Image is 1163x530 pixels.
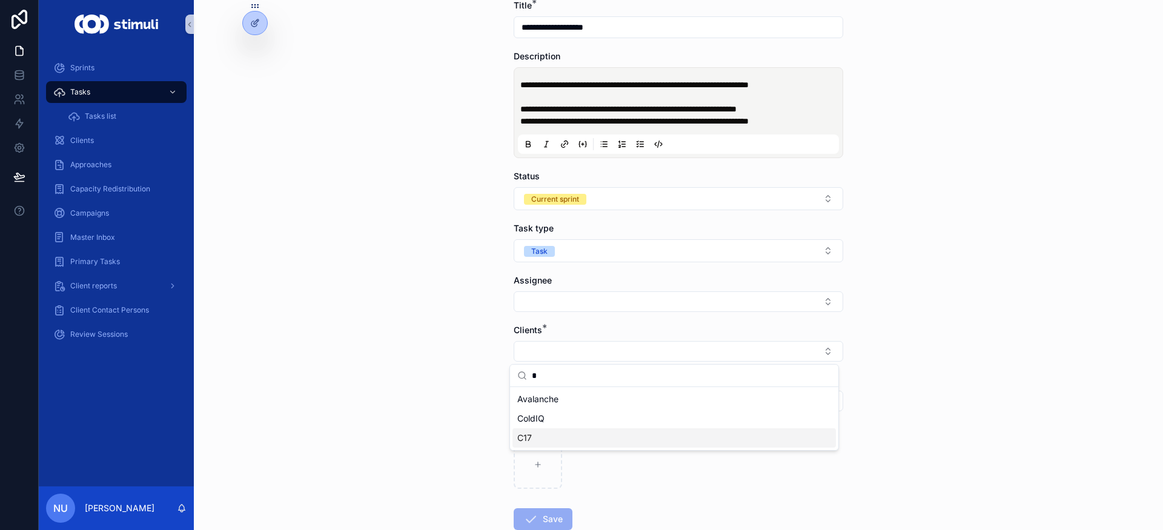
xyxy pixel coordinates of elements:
a: Clients [46,130,187,151]
a: Campaigns [46,202,187,224]
a: Tasks [46,81,187,103]
span: NU [53,501,68,515]
button: Select Button [514,187,843,210]
span: Sprints [70,63,94,73]
span: Description [514,51,560,61]
span: Approaches [70,160,111,170]
button: Select Button [514,291,843,312]
span: Review Sessions [70,330,128,339]
div: scrollable content [39,48,194,361]
span: Campaigns [70,208,109,218]
a: Master Inbox [46,227,187,248]
a: Review Sessions [46,323,187,345]
span: Primary Tasks [70,257,120,267]
span: Client reports [70,281,117,291]
span: Client Contact Persons [70,305,149,315]
a: Approaches [46,154,187,176]
span: Tasks [70,87,90,97]
span: Capacity Redistribution [70,184,150,194]
a: Sprints [46,57,187,79]
span: Avalanche [517,393,558,405]
span: C17 [517,432,532,444]
button: Select Button [514,341,843,362]
span: Tasks list [85,111,116,121]
a: Tasks list [61,105,187,127]
div: Suggestions [510,387,838,450]
img: App logo [75,15,157,34]
span: Clients [514,325,542,335]
div: Task [531,246,548,257]
a: Capacity Redistribution [46,178,187,200]
div: Current sprint [531,194,579,205]
a: Client Contact Persons [46,299,187,321]
span: Task type [514,223,554,233]
button: Select Button [514,239,843,262]
a: Client reports [46,275,187,297]
span: Status [514,171,540,181]
a: Primary Tasks [46,251,187,273]
span: ColdIQ [517,412,545,425]
span: Assignee [514,275,552,285]
p: [PERSON_NAME] [85,502,154,514]
span: Clients [70,136,94,145]
span: Master Inbox [70,233,115,242]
